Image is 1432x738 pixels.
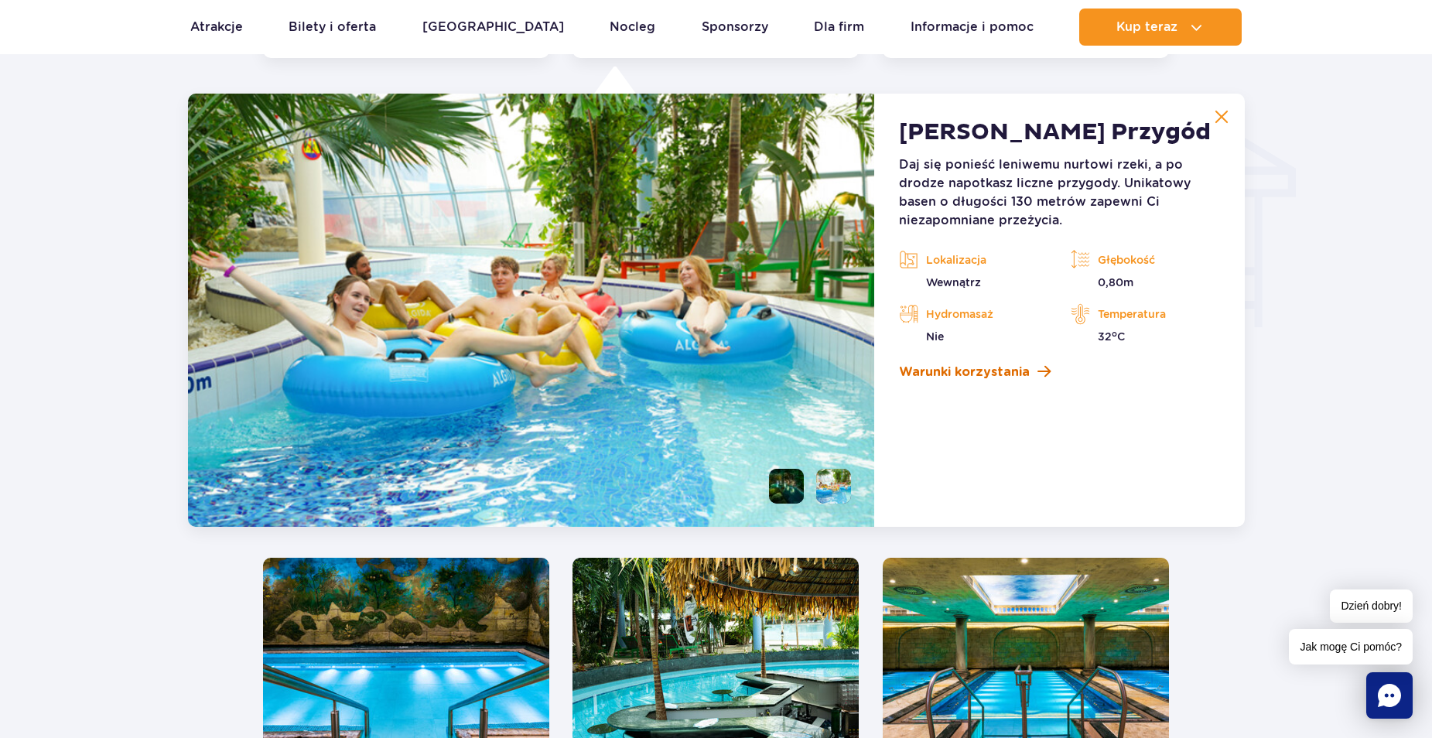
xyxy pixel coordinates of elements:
[1289,629,1413,665] span: Jak mogę Ci pomóc?
[814,9,864,46] a: Dla firm
[899,329,1048,344] p: Nie
[899,363,1219,381] a: Warunki korzystania
[190,9,243,46] a: Atrakcje
[1366,672,1413,719] div: Chat
[816,469,851,504] img: Mamba Adventure River
[911,9,1034,46] a: Informacje i pomoc
[1116,20,1177,34] span: Kup teraz
[899,155,1219,230] p: Daj się ponieść leniwemu nurtowi rzeki, a po drodze napotkasz liczne przygody. Unikatowy basen o ...
[1071,275,1219,290] p: 0,80m
[188,94,875,527] img: Mamba Adventure River
[899,302,1048,326] p: Hydromasaż
[1071,248,1219,272] p: Głębokość
[1071,302,1219,326] p: Temperatura
[422,9,564,46] a: [GEOGRAPHIC_DATA]
[1079,9,1242,46] button: Kup teraz
[702,9,768,46] a: Sponsorzy
[289,9,376,46] a: Bilety i oferta
[899,363,1030,381] span: Warunki korzystania
[1330,589,1413,623] span: Dzień dobry!
[1071,329,1219,344] p: 32 C
[899,275,1048,290] p: Wewnątrz
[899,118,1211,146] h2: [PERSON_NAME] Przygód
[610,9,655,46] a: Nocleg
[1112,329,1117,339] sup: o
[899,248,1048,272] p: Lokalizacja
